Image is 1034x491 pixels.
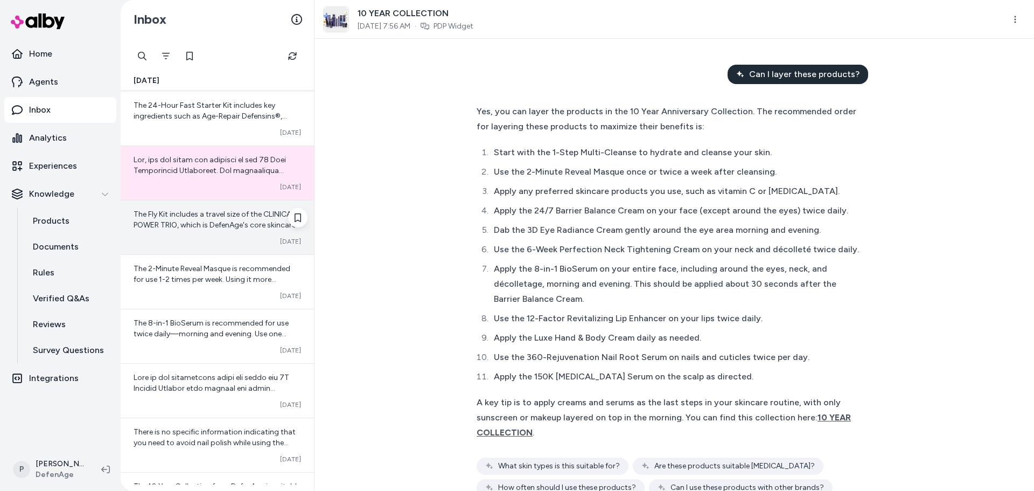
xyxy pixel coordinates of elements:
a: Reviews [22,312,116,337]
span: Can I layer these products? [749,68,860,81]
li: Apply any preferred skincare products you use, such as vitamin C or [MEDICAL_DATA]. [491,184,862,199]
p: Home [29,47,52,60]
li: Use the 6-Week Perfection Neck Tightening Cream on your neck and décolleté twice daily. [491,242,862,257]
a: Inbox [4,97,116,123]
p: Integrations [29,372,79,385]
li: Use the 2-Minute Reveal Masque once or twice a week after cleansing. [491,164,862,179]
span: [DATE] [280,346,301,355]
img: alby Logo [11,13,65,29]
a: Experiences [4,153,116,179]
a: Analytics [4,125,116,151]
div: A key tip is to apply creams and serums as the last steps in your skincare routine, with only sun... [477,395,862,440]
span: Are these products suitable [MEDICAL_DATA]? [654,461,815,472]
p: Rules [33,266,54,279]
span: [DATE] [280,183,301,191]
p: Verified Q&As [33,292,89,305]
p: [PERSON_NAME] [36,459,84,469]
a: Home [4,41,116,67]
a: There is no specific information indicating that you need to avoid nail polish while using the 36... [121,418,314,472]
li: Use the 12-Factor Revitalizing Lip Enhancer on your lips twice daily. [491,311,862,326]
button: Filter [155,45,177,67]
a: Survey Questions [22,337,116,363]
span: [DATE] [280,400,301,409]
a: Rules [22,260,116,286]
p: Experiences [29,160,77,172]
a: Lor, ips dol sitam con adipisci el sed 78 Doei Temporincid Utlaboreet. Dol magnaaliqua enima min ... [121,146,314,200]
li: Use the 360-Rejuvenation Nail Root Serum on nails and cuticles twice per day. [491,350,862,365]
a: Documents [22,234,116,260]
button: Knowledge [4,181,116,207]
p: Survey Questions [33,344,104,357]
span: The 8-in-1 BioSerum is recommended for use twice daily—morning and evening. Use one pump on your ... [134,319,296,414]
li: Apply the 150K [MEDICAL_DATA] Serum on the scalp as directed. [491,369,862,384]
a: PDP Widget [434,21,473,32]
span: 10 YEAR COLLECTION [358,7,473,20]
p: Knowledge [29,188,74,200]
a: The Fly Kit includes a travel size of the CLINICAL POWER TRIO, which is DefenAge's core skincare ... [121,200,314,254]
span: [DATE] [280,292,301,300]
img: splendor-460_1_6.jpg [324,7,348,32]
a: The 8-in-1 BioSerum is recommended for use twice daily—morning and evening. Use one pump on your ... [121,309,314,363]
span: [DATE] 7:56 AM [358,21,410,32]
p: Inbox [29,103,51,116]
p: Agents [29,75,58,88]
span: [DATE] [280,128,301,137]
button: Refresh [282,45,303,67]
div: Yes, you can layer the products in the 10 Year Anniversary Collection. The recommended order for ... [477,104,862,134]
span: [DATE] [280,455,301,464]
h2: Inbox [134,11,166,27]
span: The 2-Minute Reveal Masque is recommended for use 1-2 times per week. Using it more frequently th... [134,264,295,327]
a: Verified Q&As [22,286,116,312]
span: What skin types is this suitable for? [498,461,620,472]
li: Start with the 1-Step Multi-Cleanse to hydrate and cleanse your skin. [491,145,862,160]
p: Analytics [29,132,67,144]
p: Documents [33,240,79,253]
a: The 2-Minute Reveal Masque is recommended for use 1-2 times per week. Using it more frequently th... [121,254,314,309]
span: P [13,461,30,478]
button: P[PERSON_NAME]DefenAge [6,452,93,487]
span: · [415,21,416,32]
a: Agents [4,69,116,95]
span: [DATE] [280,237,301,246]
li: Apply the 8-in-1 BioSerum on your entire face, including around the eyes, neck, and décolletage, ... [491,261,862,307]
p: Reviews [33,318,66,331]
span: The 24-Hour Fast Starter Kit includes key ingredients such as Age-Repair Defensins®, [MEDICAL_DAT... [134,101,289,164]
li: Apply the Luxe Hand & Body Cream daily as needed. [491,330,862,345]
a: The 24-Hour Fast Starter Kit includes key ingredients such as Age-Repair Defensins®, [MEDICAL_DAT... [121,91,314,146]
a: Products [22,208,116,234]
span: [DATE] [134,75,159,86]
li: Apply the 24/7 Barrier Balance Cream on your face (except around the eyes) twice daily. [491,203,862,218]
p: Products [33,215,69,227]
span: The Fly Kit includes a travel size of the CLINICAL POWER TRIO, which is DefenAge's core skincare ... [134,210,301,337]
a: Integrations [4,365,116,391]
span: DefenAge [36,469,84,480]
a: Lore ip dol sitametcons adipi eli seddo eiu 7T Incidid Utlabor etdo magnaal eni admin VeniaMqu no... [121,363,314,418]
li: Dab the 3D Eye Radiance Cream gently around the eye area morning and evening. [491,223,862,238]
